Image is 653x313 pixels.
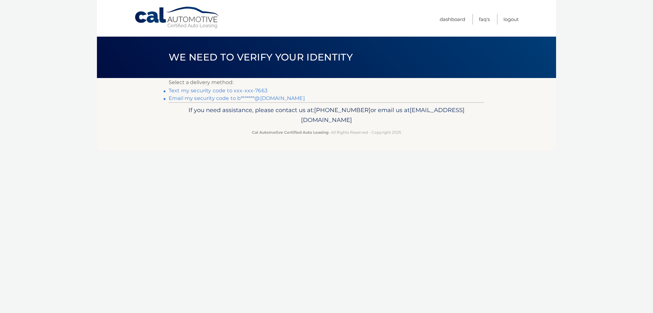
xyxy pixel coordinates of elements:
p: Select a delivery method: [169,78,484,87]
a: Text my security code to xxx-xxx-7663 [169,88,268,94]
span: We need to verify your identity [169,51,353,63]
p: - All Rights Reserved - Copyright 2025 [173,129,480,136]
a: Email my security code to b*******@[DOMAIN_NAME] [169,95,305,101]
a: Logout [503,14,519,25]
a: Dashboard [440,14,465,25]
p: If you need assistance, please contact us at: or email us at [173,105,480,125]
strong: Cal Automotive Certified Auto Leasing [252,130,328,135]
a: Cal Automotive [134,6,220,29]
span: [PHONE_NUMBER] [314,106,371,114]
a: FAQ's [479,14,490,25]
